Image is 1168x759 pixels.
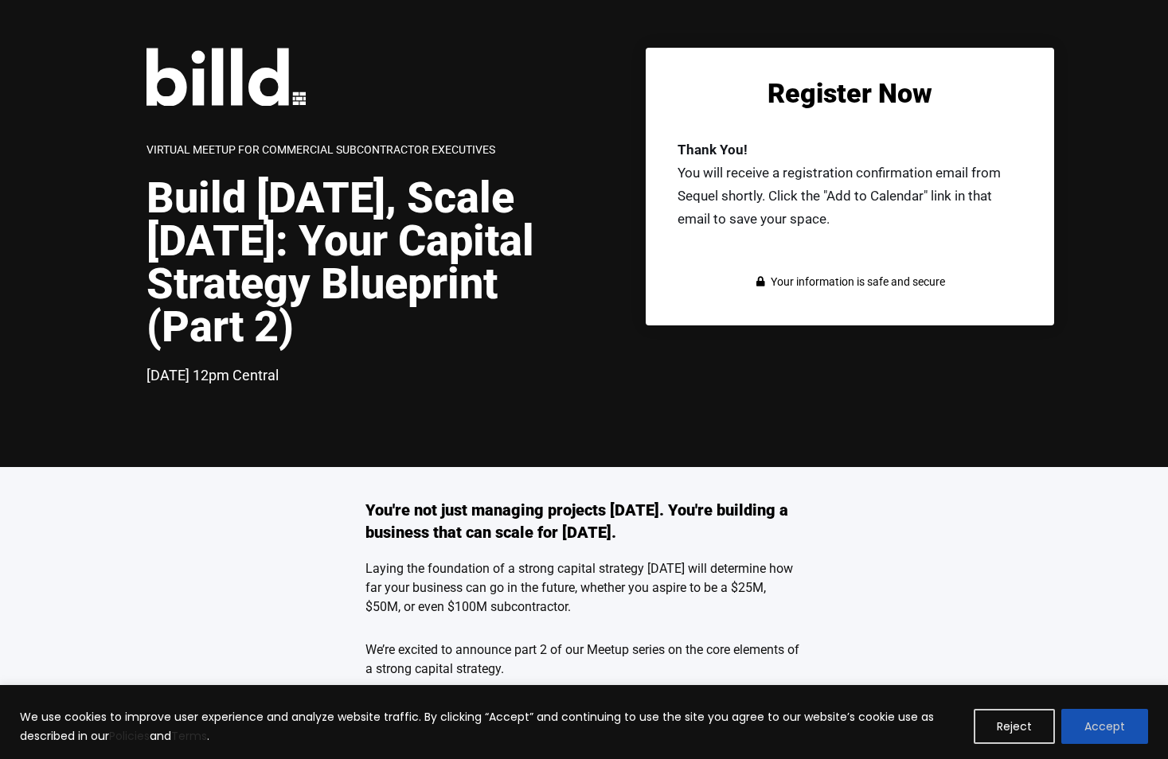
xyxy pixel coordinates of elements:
[365,640,803,679] p: We’re excited to announce part 2 of our Meetup series on the core elements of a strong capital st...
[767,271,945,294] span: Your information is safe and secure
[678,80,1022,107] h2: Register Now
[109,728,150,744] a: Policies
[365,559,803,617] p: Laying the foundation of a strong capital strategy [DATE] will determine how far your business ca...
[365,499,803,543] h3: You're not just managing projects [DATE]. You're building a business that can scale for [DATE].
[20,707,962,745] p: We use cookies to improve user experience and analyze website traffic. By clicking “Accept” and c...
[678,138,1022,231] p: You will receive a registration confirmation email from Sequel shortly. Click the "Add to Calenda...
[146,367,279,383] span: [DATE] 12pm Central
[678,142,748,158] strong: Thank You!
[171,728,207,744] a: Terms
[146,177,584,348] h1: Build [DATE], Scale [DATE]: Your Capital Strategy Blueprint (Part 2)
[1061,709,1148,744] button: Accept
[974,709,1055,744] button: Reject
[146,143,495,156] span: Virtual Meetup for Commercial Subcontractor Executives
